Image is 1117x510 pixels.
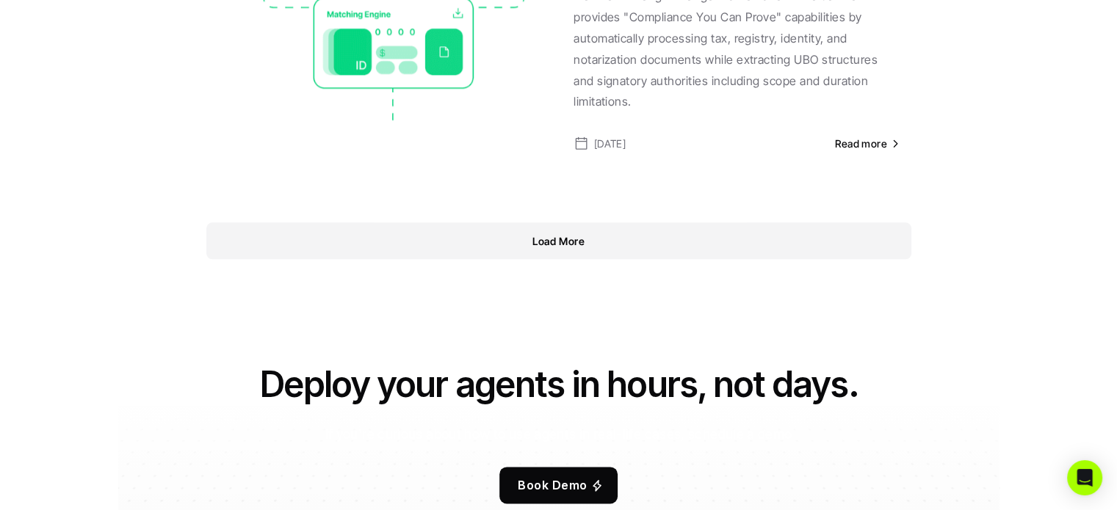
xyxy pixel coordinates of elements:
a: Book Demo [499,467,617,503]
p: Load More [532,233,585,249]
a: Read more [835,136,900,151]
p: [DATE] [594,134,626,153]
span: Read more [835,137,887,150]
div: Open Intercom Messenger [1067,460,1102,495]
span: Book Demo [518,478,587,492]
p: If you're curious about how to use agents in real-life cases, schedule a demo [325,424,792,445]
h2: Deploy your agents in hours, not days. [177,360,941,409]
